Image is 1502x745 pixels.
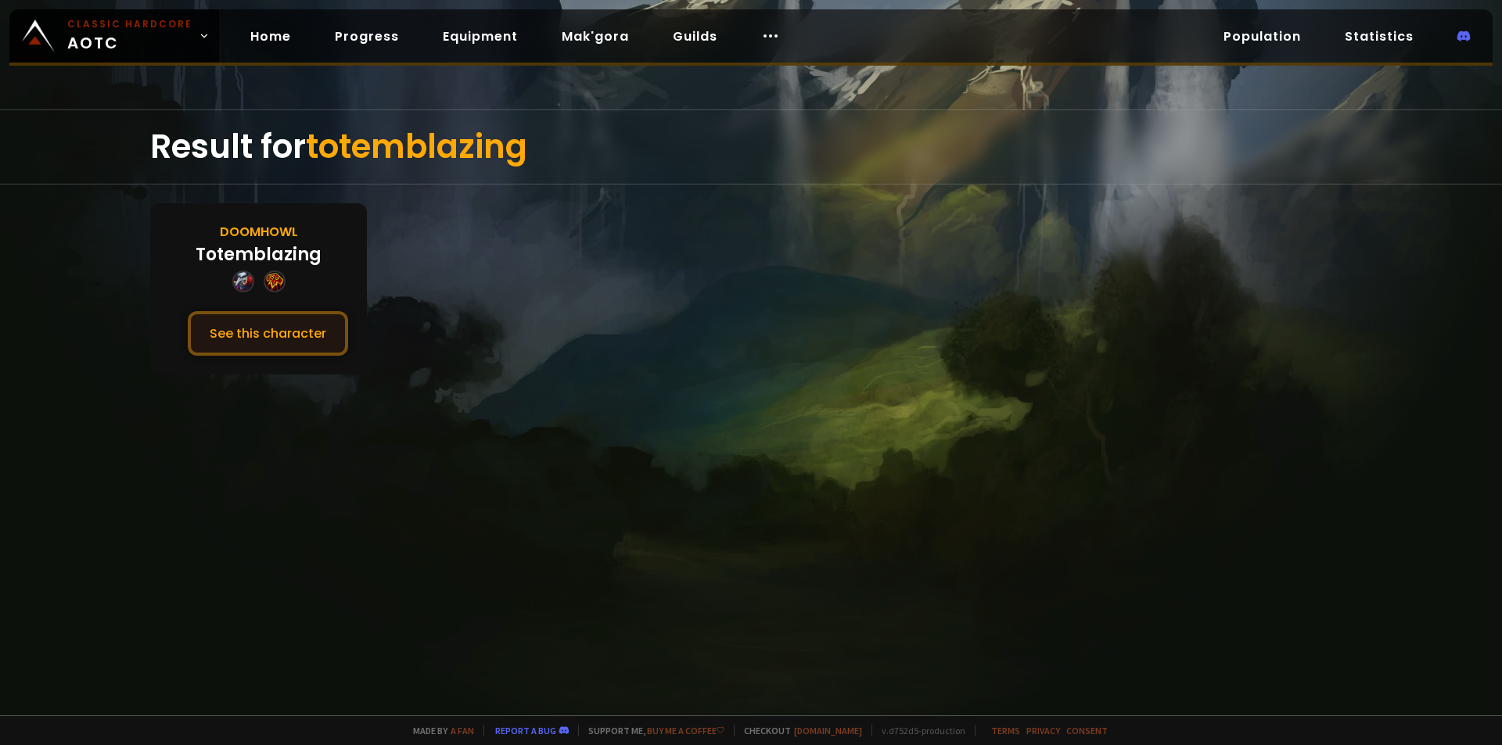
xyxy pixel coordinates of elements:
[734,725,862,736] span: Checkout
[306,124,527,170] span: totemblazing
[647,725,724,736] a: Buy me a coffee
[196,242,322,267] div: Totemblazing
[1211,20,1313,52] a: Population
[322,20,411,52] a: Progress
[495,725,556,736] a: Report a bug
[238,20,304,52] a: Home
[150,110,1352,184] div: Result for
[188,311,348,356] button: See this character
[1066,725,1108,736] a: Consent
[67,17,192,31] small: Classic Hardcore
[1026,725,1060,736] a: Privacy
[991,725,1020,736] a: Terms
[220,222,298,242] div: Doomhowl
[9,9,219,63] a: Classic HardcoreAOTC
[1332,20,1426,52] a: Statistics
[430,20,530,52] a: Equipment
[660,20,730,52] a: Guilds
[578,725,724,736] span: Support me,
[451,725,474,736] a: a fan
[549,20,641,52] a: Mak'gora
[871,725,965,736] span: v. d752d5 - production
[794,725,862,736] a: [DOMAIN_NAME]
[404,725,474,736] span: Made by
[67,17,192,55] span: AOTC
